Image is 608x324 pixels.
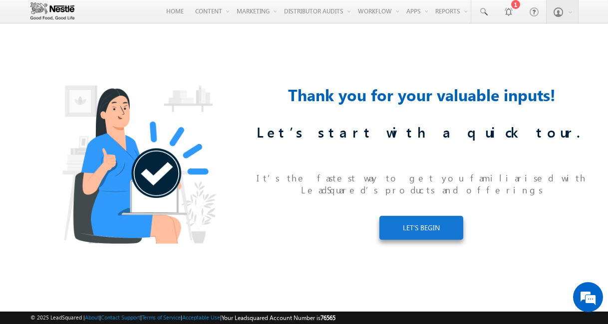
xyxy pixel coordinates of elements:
a: LET’S BEGIN [379,216,463,240]
div: It’s the fastest way to get you familiarised with LeadSquared’s products and offerings [254,156,589,212]
a: Contact Support [101,314,140,321]
div: Thank you for your valuable inputs! [254,83,589,107]
a: About [85,314,99,321]
a: Acceptable Use [182,314,220,321]
div: Minimize live chat window [164,5,188,29]
img: Custom Logo [30,2,74,20]
em: Start Chat [136,252,181,266]
div: Let’s start with a quick tour. [254,123,589,144]
a: Terms of Service [142,314,181,321]
img: Thank_You.png [46,71,228,252]
div: Chat with us now [52,52,168,65]
span: © 2025 LeadSquared | | | | | [30,313,335,323]
span: Your Leadsquared Account Number is [222,314,335,322]
img: d_60004797649_company_0_60004797649 [17,52,42,65]
textarea: Type your message and hit 'Enter' [13,92,182,244]
span: 76565 [320,314,335,322]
